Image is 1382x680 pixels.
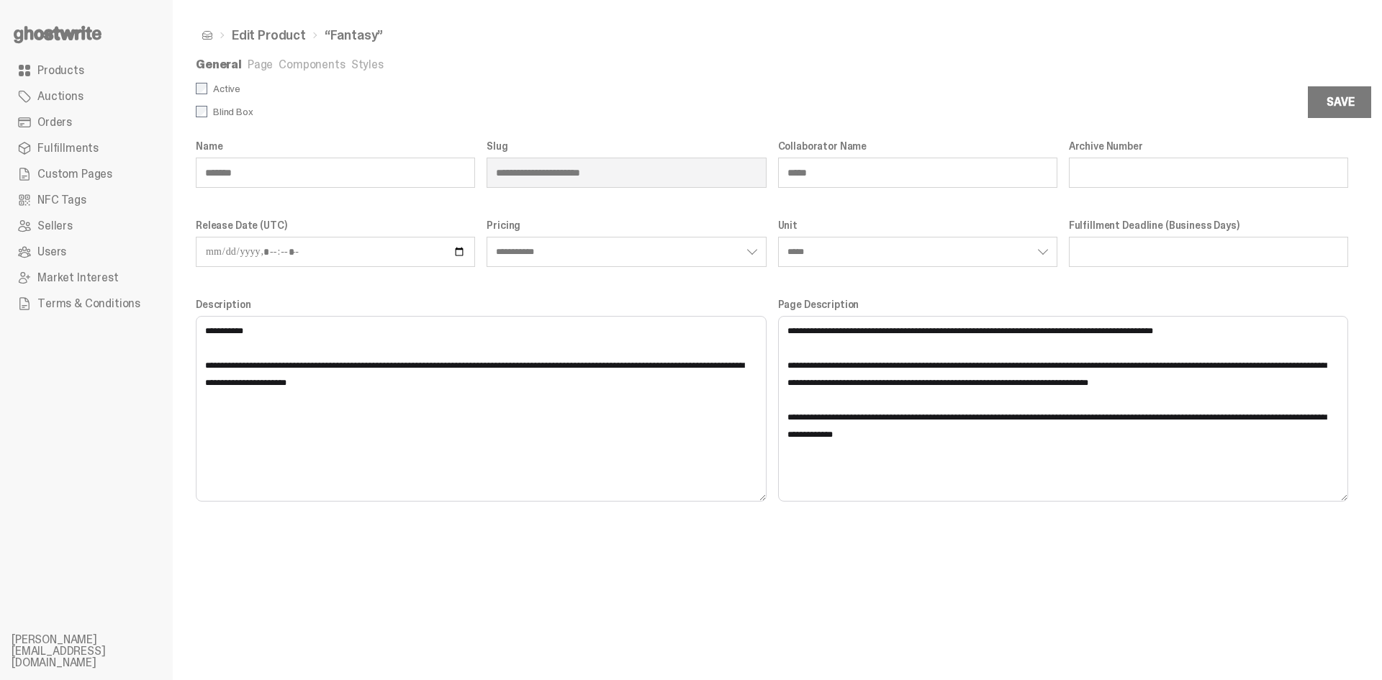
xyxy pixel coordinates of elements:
[196,57,242,72] a: General
[37,194,86,206] span: NFC Tags
[37,117,72,128] span: Orders
[12,109,161,135] a: Orders
[279,57,345,72] a: Components
[37,220,73,232] span: Sellers
[196,83,772,94] label: Active
[37,272,119,284] span: Market Interest
[12,239,161,265] a: Users
[37,168,112,180] span: Custom Pages
[12,634,184,668] li: [PERSON_NAME][EMAIL_ADDRESS][DOMAIN_NAME]
[37,65,84,76] span: Products
[778,140,1057,152] label: Collaborator Name
[248,57,273,72] a: Page
[12,187,161,213] a: NFC Tags
[1069,140,1348,152] label: Archive Number
[37,91,83,102] span: Auctions
[1069,219,1348,231] label: Fulfillment Deadline (Business Days)
[37,246,66,258] span: Users
[12,265,161,291] a: Market Interest
[487,219,766,231] label: Pricing
[351,57,384,72] a: Styles
[196,83,207,94] input: Active
[37,298,140,309] span: Terms & Conditions
[232,29,306,42] a: Edit Product
[196,106,207,117] input: Blind Box
[12,213,161,239] a: Sellers
[487,140,766,152] label: Slug
[12,161,161,187] a: Custom Pages
[196,106,772,117] label: Blind Box
[12,58,161,83] a: Products
[12,291,161,317] a: Terms & Conditions
[37,142,99,154] span: Fulfillments
[306,29,383,42] li: “Fantasy”
[196,140,475,152] label: Name
[12,83,161,109] a: Auctions
[1327,96,1354,108] div: Save
[196,299,767,310] label: Description
[778,219,1057,231] label: Unit
[778,299,1349,310] label: Page Description
[1308,86,1373,118] button: Save
[196,219,475,231] label: Release Date (UTC)
[12,135,161,161] a: Fulfillments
